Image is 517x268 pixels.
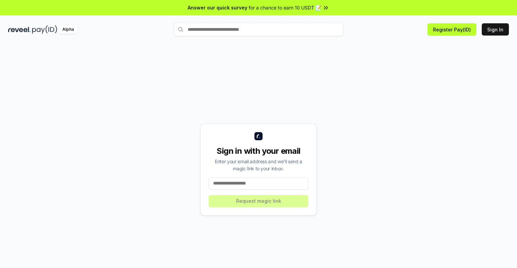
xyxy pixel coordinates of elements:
div: Enter your email address and we’ll send a magic link to your inbox. [209,158,308,172]
span: for a chance to earn 10 USDT 📝 [249,4,321,11]
span: Answer our quick survey [188,4,247,11]
img: pay_id [32,25,57,34]
button: Sign In [482,23,509,35]
div: Sign in with your email [209,146,308,156]
button: Register Pay(ID) [428,23,476,35]
img: logo_small [254,132,263,140]
div: Alpha [59,25,78,34]
img: reveel_dark [8,25,31,34]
